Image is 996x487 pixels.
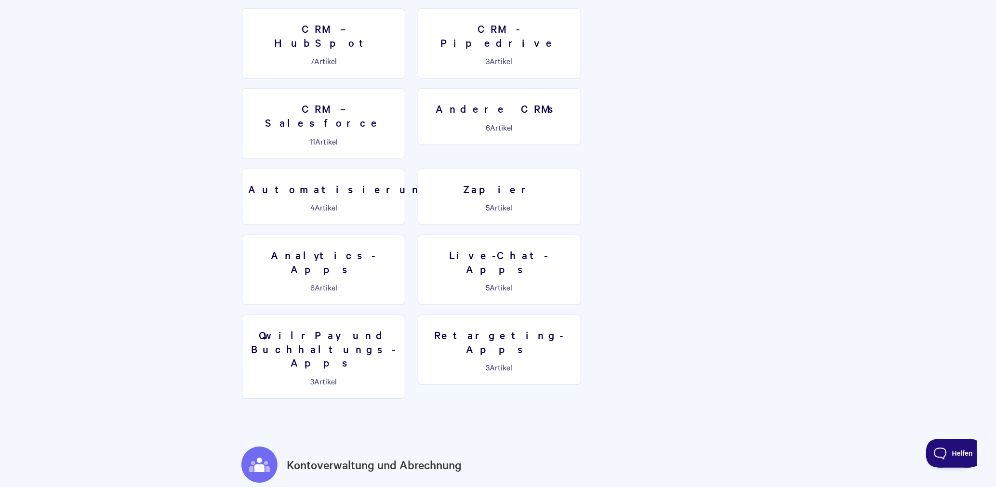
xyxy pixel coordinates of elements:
[418,88,581,145] a: Andere CRMs 6Artikel
[287,457,462,472] font: Kontoverwaltung und Abrechnung
[926,439,977,468] iframe: Kundensupport ein-/ausblenden
[265,102,383,129] font: CRM – Salesforce
[434,328,564,355] font: Retargeting-Apps
[248,182,456,196] font: Automatisierungen
[490,55,513,66] font: Artikel
[436,102,563,115] font: Andere CRMs
[315,282,337,292] font: Artikel
[274,22,373,49] font: CRM – HubSpot
[464,182,535,196] font: Zapier
[310,55,314,66] span: 7
[490,282,513,292] font: Artikel
[242,88,405,158] a: CRM – Salesforce 11Artikel
[315,136,338,146] font: Artikel
[418,8,581,79] a: CRM - Pipedrive 3Artikel
[271,248,376,276] font: Analytics-Apps
[441,22,558,49] font: CRM - Pipedrive
[490,362,513,372] font: Artikel
[418,235,581,305] a: Live-Chat-Apps 5Artikel
[490,122,513,132] font: Artikel
[418,169,581,225] a: Zapier 5Artikel
[242,315,405,399] a: QwilrPay und Buchhaltungs-Apps 3Artikel
[287,456,462,474] a: Kontoverwaltung und Abrechnung
[310,202,315,212] span: 4
[315,202,337,212] font: Artikel
[486,55,490,66] span: 3
[486,202,490,212] span: 5
[310,282,315,292] span: 6
[450,248,549,276] font: Live-Chat-Apps
[242,169,405,225] a: Automatisierungen 4Artikel
[314,376,337,386] font: Artikel
[486,282,490,292] span: 5
[242,8,405,79] a: CRM – HubSpot 7Artikel
[310,376,314,386] span: 3
[314,55,337,66] font: Artikel
[251,328,397,369] font: QwilrPay und Buchhaltungs-Apps
[309,136,315,146] span: 11
[486,122,490,132] span: 6
[490,202,513,212] font: Artikel
[486,362,490,372] span: 3
[242,235,405,305] a: Analytics-Apps 6Artikel
[418,315,581,385] a: Retargeting-Apps 3Artikel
